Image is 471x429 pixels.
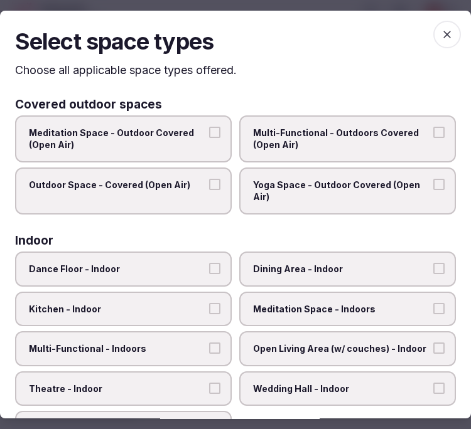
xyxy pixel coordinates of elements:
span: Meditation Space - Outdoor Covered (Open Air) [29,127,205,151]
h3: Indoor [15,235,53,246]
span: Dance Floor - Indoor [29,263,205,275]
h3: Covered outdoor spaces [15,98,162,110]
button: Dance Floor - Indoor [209,263,220,274]
span: Wedding Hall - Indoor [253,383,430,395]
span: Theatre - Indoor [29,383,205,395]
button: Dining Area - Indoor [433,263,445,274]
button: Multi-Functional - Outdoors Covered (Open Air) [433,127,445,138]
span: Outdoor Space - Covered (Open Air) [29,179,205,191]
span: Multi-Functional - Indoors [29,342,205,355]
span: Dining Area - Indoor [253,263,430,275]
button: Theatre - Indoor [209,383,220,394]
button: Open Living Area (w/ couches) - Indoor [433,342,445,354]
button: Outdoor Space - Covered (Open Air) [209,179,220,190]
button: Meditation Space - Indoors [433,303,445,314]
button: Wedding Hall - Indoor [433,383,445,394]
button: Yoga Space - Outdoor Covered (Open Air) [433,179,445,190]
span: Meditation Space - Indoors [253,303,430,315]
span: Open Living Area (w/ couches) - Indoor [253,342,430,355]
button: Kitchen - Indoor [209,303,220,314]
h2: Select space types [15,26,456,57]
button: Multi-Functional - Indoors [209,342,220,354]
p: Choose all applicable space types offered. [15,62,456,78]
span: Yoga Space - Outdoor Covered (Open Air) [253,179,430,203]
span: Multi-Functional - Outdoors Covered (Open Air) [253,127,430,151]
span: Kitchen - Indoor [29,303,205,315]
button: Meditation Space - Outdoor Covered (Open Air) [209,127,220,138]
